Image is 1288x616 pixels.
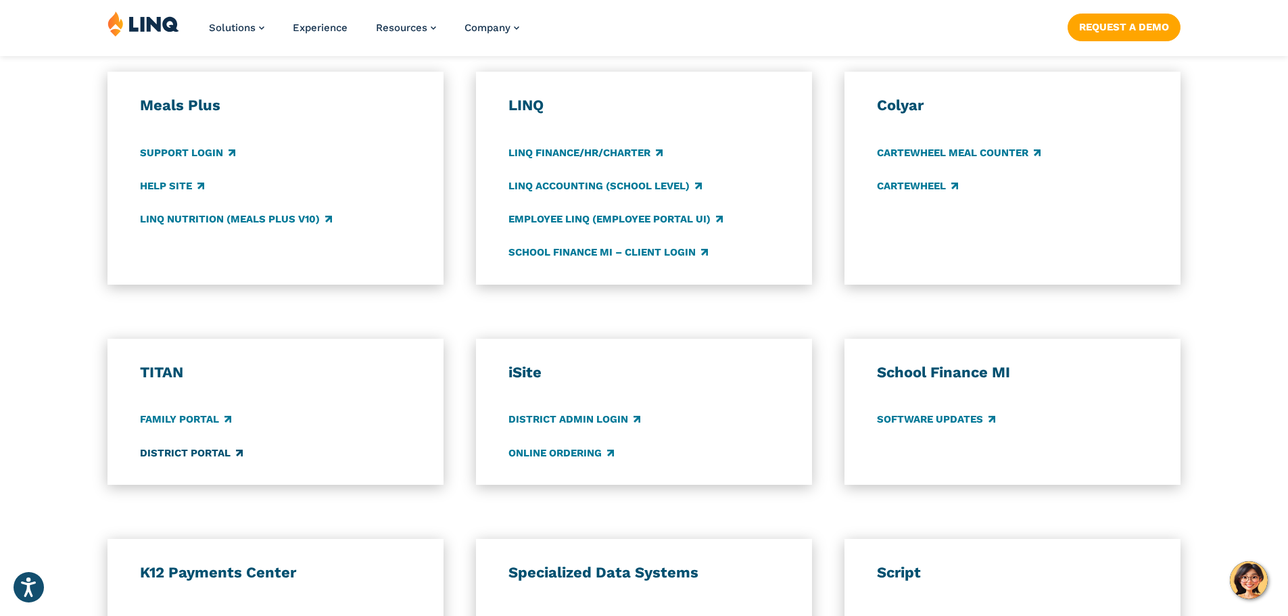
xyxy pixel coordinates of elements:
[508,212,723,227] a: Employee LINQ (Employee Portal UI)
[1068,11,1180,41] nav: Button Navigation
[464,22,519,34] a: Company
[140,446,243,460] a: District Portal
[508,96,780,115] h3: LINQ
[508,179,702,193] a: LINQ Accounting (school level)
[108,11,179,37] img: LINQ | K‑12 Software
[209,22,256,34] span: Solutions
[140,363,412,382] h3: TITAN
[140,212,332,227] a: LINQ Nutrition (Meals Plus v10)
[464,22,510,34] span: Company
[877,412,995,427] a: Software Updates
[140,96,412,115] h3: Meals Plus
[508,245,708,260] a: School Finance MI – Client Login
[376,22,436,34] a: Resources
[209,22,264,34] a: Solutions
[877,563,1149,582] h3: Script
[1068,14,1180,41] a: Request a Demo
[209,11,519,55] nav: Primary Navigation
[140,179,204,193] a: Help Site
[877,179,958,193] a: CARTEWHEEL
[877,145,1041,160] a: CARTEWHEEL Meal Counter
[376,22,427,34] span: Resources
[140,145,235,160] a: Support Login
[1230,561,1268,599] button: Hello, have a question? Let’s chat.
[508,446,614,460] a: Online Ordering
[877,363,1149,382] h3: School Finance MI
[140,412,231,427] a: Family Portal
[877,96,1149,115] h3: Colyar
[508,363,780,382] h3: iSite
[508,412,640,427] a: District Admin Login
[508,563,780,582] h3: Specialized Data Systems
[293,22,348,34] a: Experience
[140,563,412,582] h3: K12 Payments Center
[508,145,663,160] a: LINQ Finance/HR/Charter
